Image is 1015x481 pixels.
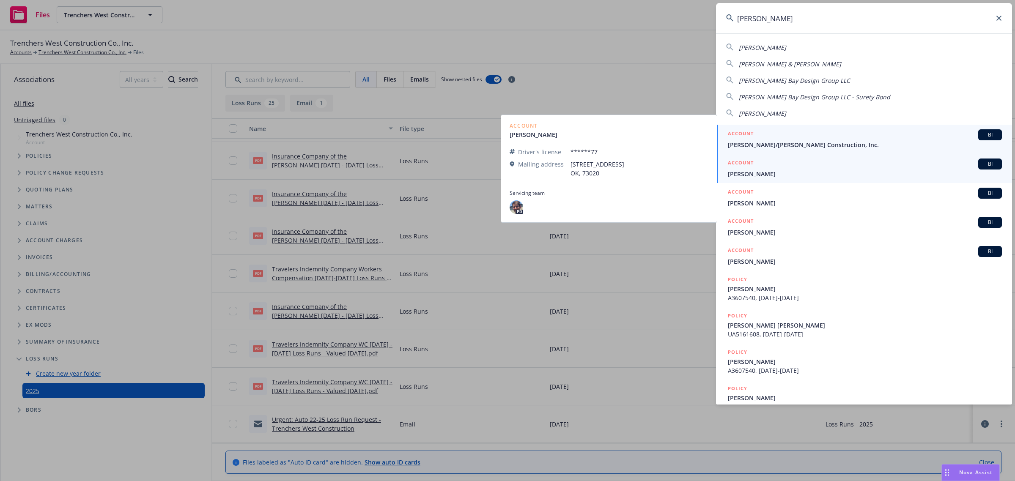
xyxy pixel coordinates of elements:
span: BI [982,248,999,255]
h5: ACCOUNT [728,159,754,169]
h5: ACCOUNT [728,188,754,198]
a: ACCOUNTBI[PERSON_NAME] [716,212,1012,241]
span: A3607540, [DATE]-[DATE] [728,293,1002,302]
span: [PERSON_NAME] [PERSON_NAME] [728,321,1002,330]
span: BI [982,160,999,168]
span: Nova Assist [959,469,993,476]
span: [PERSON_NAME] [728,169,1002,178]
span: [PERSON_NAME] [739,109,786,118]
a: ACCOUNTBI[PERSON_NAME] [716,241,1012,271]
span: [PERSON_NAME] [728,357,1002,366]
h5: POLICY [728,275,747,284]
span: [PERSON_NAME] [739,44,786,52]
span: [PERSON_NAME]/[PERSON_NAME] Construction, Inc. [728,140,1002,149]
a: POLICY[PERSON_NAME] [PERSON_NAME]UA5161608, [DATE]-[DATE] [716,307,1012,343]
span: [PERSON_NAME] [728,199,1002,208]
span: UA5161608, [DATE]-[DATE] [728,330,1002,339]
a: ACCOUNTBI[PERSON_NAME] [716,183,1012,212]
h5: ACCOUNT [728,217,754,227]
a: POLICY[PERSON_NAME]A3607540, [DATE]-[DATE] [716,343,1012,380]
h5: ACCOUNT [728,129,754,139]
span: [PERSON_NAME] [728,257,1002,266]
span: BI [982,131,999,139]
span: [PERSON_NAME] Bay Design Group LLC [739,77,850,85]
span: BI [982,189,999,197]
h5: ACCOUNT [728,246,754,256]
span: [PERSON_NAME] [728,228,1002,237]
a: POLICY[PERSON_NAME]A3607540, [DATE]-[DATE] [716,380,1012,416]
a: POLICY[PERSON_NAME]A3607540, [DATE]-[DATE] [716,271,1012,307]
span: [PERSON_NAME] Bay Design Group LLC - Surety Bond [739,93,890,101]
h5: POLICY [728,348,747,356]
a: ACCOUNTBI[PERSON_NAME]/[PERSON_NAME] Construction, Inc. [716,125,1012,154]
span: A3607540, [DATE]-[DATE] [728,402,1002,411]
span: BI [982,219,999,226]
span: [PERSON_NAME] & [PERSON_NAME] [739,60,841,68]
h5: POLICY [728,312,747,320]
span: A3607540, [DATE]-[DATE] [728,366,1002,375]
h5: POLICY [728,384,747,393]
span: [PERSON_NAME] [728,284,1002,293]
input: Search... [716,3,1012,33]
div: Drag to move [942,465,952,481]
button: Nova Assist [941,464,1000,481]
a: ACCOUNTBI[PERSON_NAME] [716,154,1012,183]
span: [PERSON_NAME] [728,394,1002,402]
